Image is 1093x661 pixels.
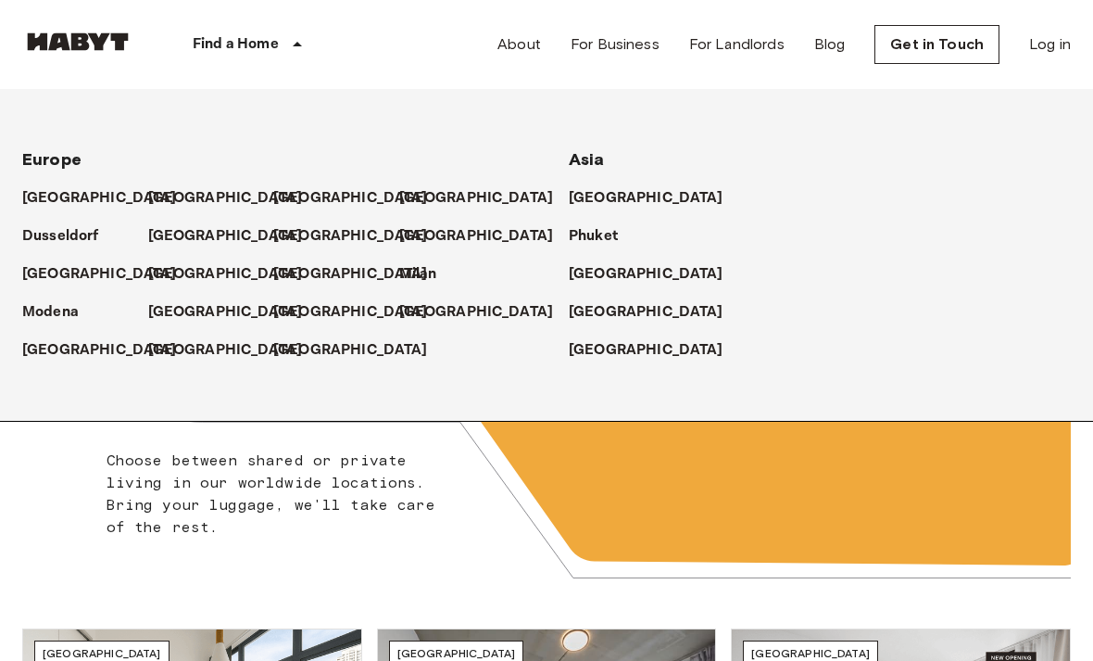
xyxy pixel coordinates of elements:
p: [GEOGRAPHIC_DATA] [148,301,303,324]
a: About [497,33,541,56]
p: [GEOGRAPHIC_DATA] [569,339,723,362]
p: [GEOGRAPHIC_DATA] [569,301,723,324]
a: [GEOGRAPHIC_DATA] [148,187,321,210]
p: [GEOGRAPHIC_DATA] [148,187,303,210]
a: [GEOGRAPHIC_DATA] [148,339,321,362]
a: [GEOGRAPHIC_DATA] [569,187,742,210]
a: [GEOGRAPHIC_DATA] [399,187,572,210]
a: Log in [1029,33,1071,56]
a: [GEOGRAPHIC_DATA] [569,263,742,286]
p: Modena [22,301,79,324]
a: Dusseldorf [22,225,118,248]
a: [GEOGRAPHIC_DATA] [148,225,321,248]
p: [GEOGRAPHIC_DATA] [569,187,723,210]
a: Get in Touch [874,25,999,64]
p: [GEOGRAPHIC_DATA] [148,339,303,362]
a: Modena [22,301,97,324]
img: Habyt [22,32,133,51]
span: [GEOGRAPHIC_DATA] [43,646,161,660]
span: Europe [22,149,82,170]
p: Unlock your next move. [606,236,1041,424]
a: [GEOGRAPHIC_DATA] [273,263,446,286]
p: [GEOGRAPHIC_DATA] [22,339,177,362]
a: [GEOGRAPHIC_DATA] [399,225,572,248]
p: [GEOGRAPHIC_DATA] [273,301,428,324]
a: [GEOGRAPHIC_DATA] [273,187,446,210]
p: Phuket [569,225,618,248]
a: [GEOGRAPHIC_DATA] [569,301,742,324]
a: [GEOGRAPHIC_DATA] [273,301,446,324]
p: [GEOGRAPHIC_DATA] [399,187,554,210]
p: [GEOGRAPHIC_DATA] [148,263,303,286]
a: Phuket [569,225,636,248]
a: [GEOGRAPHIC_DATA] [22,187,195,210]
a: [GEOGRAPHIC_DATA] [148,301,321,324]
p: [GEOGRAPHIC_DATA] [22,263,177,286]
p: [GEOGRAPHIC_DATA] [273,225,428,248]
a: [GEOGRAPHIC_DATA] [273,225,446,248]
a: [GEOGRAPHIC_DATA] [22,263,195,286]
a: For Landlords [689,33,785,56]
a: [GEOGRAPHIC_DATA] [148,263,321,286]
a: [GEOGRAPHIC_DATA] [569,339,742,362]
p: [GEOGRAPHIC_DATA] [148,225,303,248]
p: [GEOGRAPHIC_DATA] [22,187,177,210]
p: [GEOGRAPHIC_DATA] [399,225,554,248]
span: [GEOGRAPHIC_DATA] [751,646,870,660]
p: [GEOGRAPHIC_DATA] [569,263,723,286]
span: Asia [569,149,605,170]
a: For Business [571,33,660,56]
p: Dusseldorf [22,225,99,248]
p: [GEOGRAPHIC_DATA] [273,263,428,286]
span: [GEOGRAPHIC_DATA] [397,646,516,660]
p: Choose between shared or private living in our worldwide locations. Bring your luggage, we'll tak... [107,450,453,539]
a: Blog [814,33,846,56]
p: Find a Home [193,33,279,56]
p: [GEOGRAPHIC_DATA] [273,339,428,362]
a: [GEOGRAPHIC_DATA] [273,339,446,362]
p: Milan [399,263,437,286]
p: [GEOGRAPHIC_DATA] [399,301,554,324]
a: [GEOGRAPHIC_DATA] [22,339,195,362]
a: Milan [399,263,456,286]
a: [GEOGRAPHIC_DATA] [399,301,572,324]
p: [GEOGRAPHIC_DATA] [273,187,428,210]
